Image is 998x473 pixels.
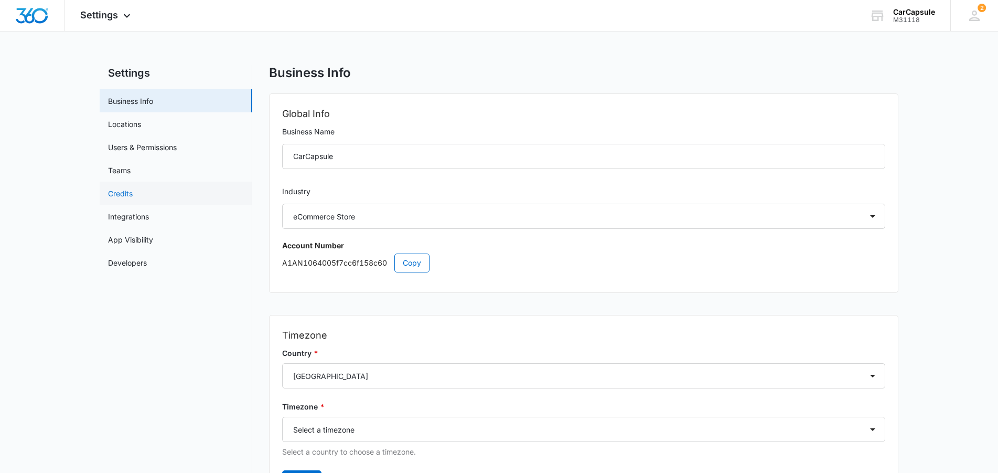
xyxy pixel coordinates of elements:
[403,257,421,269] span: Copy
[108,234,153,245] a: App Visibility
[282,348,885,359] label: Country
[893,16,935,24] div: account id
[282,126,885,138] label: Business Name
[282,401,885,413] label: Timezone
[282,107,885,121] h2: Global Info
[978,4,986,12] div: notifications count
[100,65,252,81] h2: Settings
[282,186,885,197] label: Industry
[80,9,118,20] span: Settings
[893,8,935,16] div: account name
[108,165,131,176] a: Teams
[269,65,351,81] h1: Business Info
[282,241,344,250] strong: Account Number
[108,119,141,130] a: Locations
[108,211,149,222] a: Integrations
[282,254,885,272] p: A1AN1064005f7cc6f158c60
[282,446,885,458] p: Select a country to choose a timezone.
[108,188,133,199] a: Credits
[108,142,177,153] a: Users & Permissions
[394,254,430,272] button: Copy
[978,4,986,12] span: 2
[108,257,147,268] a: Developers
[108,96,153,107] a: Business Info
[282,328,885,343] h2: Timezone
